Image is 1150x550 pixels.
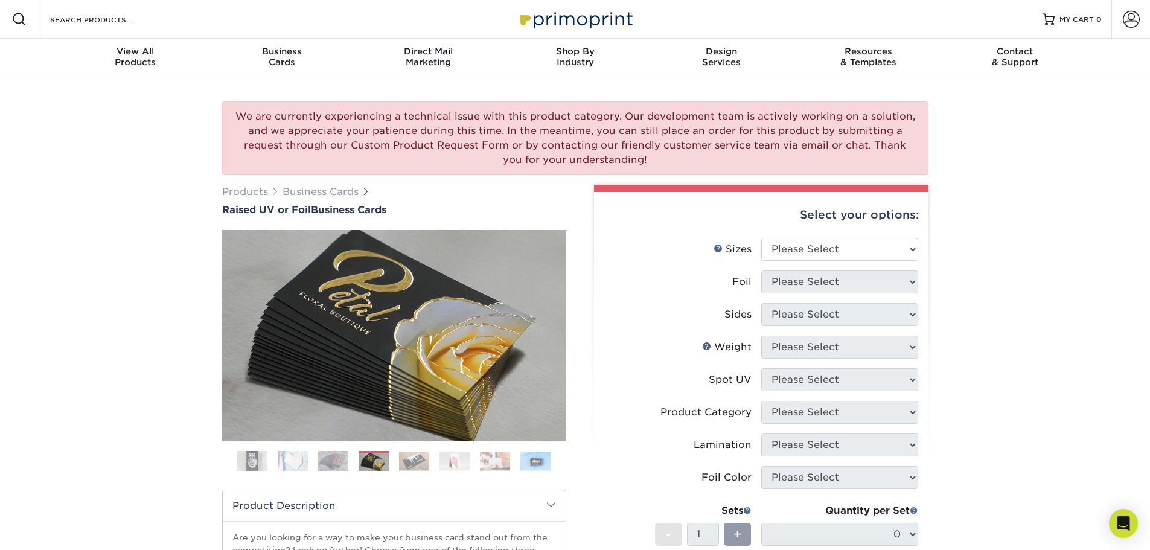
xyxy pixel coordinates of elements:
[1096,15,1102,24] span: 0
[208,46,355,68] div: Cards
[520,452,551,470] img: Business Cards 08
[208,39,355,77] a: BusinessCards
[222,204,566,216] a: Raised UV or FoilBusiness Cards
[502,46,648,57] span: Shop By
[733,525,741,543] span: +
[648,46,795,57] span: Design
[359,452,389,473] img: Business Cards 04
[222,186,268,197] a: Products
[732,275,752,289] div: Foil
[942,46,1088,68] div: & Support
[701,470,752,485] div: Foil Color
[502,39,648,77] a: Shop ByIndustry
[714,242,752,257] div: Sizes
[604,192,919,238] div: Select your options:
[355,46,502,68] div: Marketing
[480,452,510,470] img: Business Cards 07
[655,504,752,518] div: Sets
[795,46,942,68] div: & Templates
[355,46,502,57] span: Direct Mail
[318,450,348,472] img: Business Cards 03
[283,186,359,197] a: Business Cards
[222,204,311,216] span: Raised UV or Foil
[439,452,470,470] img: Business Cards 06
[399,452,429,470] img: Business Cards 05
[62,39,209,77] a: View AllProducts
[355,39,502,77] a: Direct MailMarketing
[1109,509,1138,538] div: Open Intercom Messenger
[222,217,566,455] img: Raised UV or Foil 04
[1059,14,1094,25] span: MY CART
[222,101,928,175] div: We are currently experiencing a technical issue with this product category. Our development team ...
[648,39,795,77] a: DesignServices
[942,46,1088,57] span: Contact
[62,46,209,68] div: Products
[237,446,267,476] img: Business Cards 01
[223,490,566,521] h2: Product Description
[709,373,752,387] div: Spot UV
[724,307,752,322] div: Sides
[278,450,308,472] img: Business Cards 02
[694,438,752,452] div: Lamination
[222,204,566,216] h1: Business Cards
[208,46,355,57] span: Business
[666,525,671,543] span: -
[702,340,752,354] div: Weight
[648,46,795,68] div: Services
[761,504,918,518] div: Quantity per Set
[660,405,752,420] div: Product Category
[795,39,942,77] a: Resources& Templates
[795,46,942,57] span: Resources
[49,12,167,27] input: SEARCH PRODUCTS.....
[942,39,1088,77] a: Contact& Support
[62,46,209,57] span: View All
[515,6,636,32] img: Primoprint
[502,46,648,68] div: Industry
